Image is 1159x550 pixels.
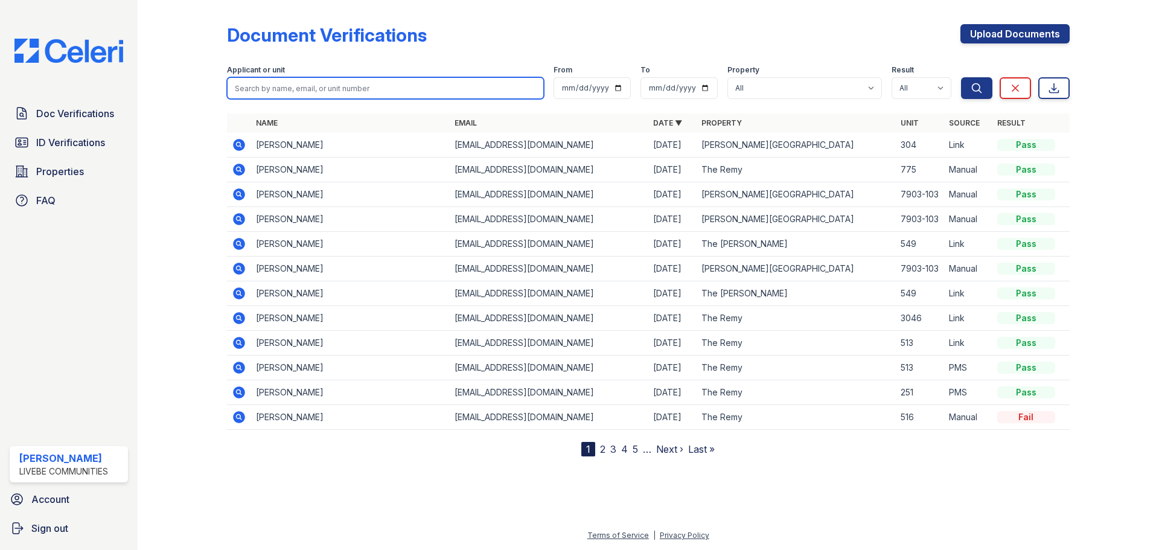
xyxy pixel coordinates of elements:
a: Next › [656,443,683,455]
div: Pass [997,337,1055,349]
td: [EMAIL_ADDRESS][DOMAIN_NAME] [450,158,648,182]
td: [EMAIL_ADDRESS][DOMAIN_NAME] [450,356,648,380]
label: Result [892,65,914,75]
td: 3046 [896,306,944,331]
span: Properties [36,164,84,179]
td: [DATE] [648,281,697,306]
a: Doc Verifications [10,101,128,126]
td: Manual [944,182,992,207]
td: 513 [896,331,944,356]
td: [PERSON_NAME] [251,182,450,207]
td: [DATE] [648,257,697,281]
td: [DATE] [648,158,697,182]
td: [PERSON_NAME] [251,133,450,158]
td: [EMAIL_ADDRESS][DOMAIN_NAME] [450,405,648,430]
div: Document Verifications [227,24,427,46]
td: The [PERSON_NAME] [697,232,895,257]
label: To [640,65,650,75]
td: [DATE] [648,356,697,380]
td: [EMAIL_ADDRESS][DOMAIN_NAME] [450,306,648,331]
td: 304 [896,133,944,158]
td: [DATE] [648,380,697,405]
td: [DATE] [648,405,697,430]
td: 549 [896,281,944,306]
td: 775 [896,158,944,182]
a: ID Verifications [10,130,128,155]
a: 2 [600,443,605,455]
td: The Remy [697,306,895,331]
td: 251 [896,380,944,405]
a: 5 [633,443,638,455]
td: Manual [944,158,992,182]
label: Property [727,65,759,75]
td: Manual [944,207,992,232]
span: Account [31,492,69,507]
img: CE_Logo_Blue-a8612792a0a2168367f1c8372b55b34899dd931a85d93a1a3d3e32e68fde9ad4.png [5,39,133,63]
div: Pass [997,164,1055,176]
td: 549 [896,232,944,257]
a: Privacy Policy [660,531,709,540]
td: The [PERSON_NAME] [697,281,895,306]
a: 4 [621,443,628,455]
td: [PERSON_NAME] [251,207,450,232]
a: Property [701,118,742,127]
div: Pass [997,287,1055,299]
span: FAQ [36,193,56,208]
a: Upload Documents [960,24,1070,43]
td: Manual [944,405,992,430]
td: [EMAIL_ADDRESS][DOMAIN_NAME] [450,281,648,306]
a: Name [256,118,278,127]
a: Last » [688,443,715,455]
div: Pass [997,188,1055,200]
td: PMS [944,380,992,405]
td: [PERSON_NAME][GEOGRAPHIC_DATA] [697,182,895,207]
td: [PERSON_NAME] [251,257,450,281]
td: Link [944,281,992,306]
td: [PERSON_NAME] [251,405,450,430]
div: [PERSON_NAME] [19,451,108,465]
td: Link [944,306,992,331]
td: [EMAIL_ADDRESS][DOMAIN_NAME] [450,331,648,356]
td: [PERSON_NAME][GEOGRAPHIC_DATA] [697,133,895,158]
div: 1 [581,442,595,456]
label: From [554,65,572,75]
td: The Remy [697,380,895,405]
td: The Remy [697,331,895,356]
a: Sign out [5,516,133,540]
td: [PERSON_NAME] [251,158,450,182]
div: Pass [997,213,1055,225]
td: PMS [944,356,992,380]
a: Result [997,118,1026,127]
div: Pass [997,238,1055,250]
a: Date ▼ [653,118,682,127]
span: Doc Verifications [36,106,114,121]
a: 3 [610,443,616,455]
a: Source [949,118,980,127]
td: [PERSON_NAME] [251,356,450,380]
td: [DATE] [648,207,697,232]
td: 513 [896,356,944,380]
td: [EMAIL_ADDRESS][DOMAIN_NAME] [450,232,648,257]
td: [PERSON_NAME] [251,380,450,405]
td: [PERSON_NAME] [251,281,450,306]
td: [PERSON_NAME] [251,331,450,356]
td: The Remy [697,356,895,380]
div: Pass [997,362,1055,374]
td: Link [944,133,992,158]
div: LiveBe Communities [19,465,108,478]
span: … [643,442,651,456]
td: The Remy [697,158,895,182]
td: 7903-103 [896,207,944,232]
span: ID Verifications [36,135,105,150]
td: [EMAIL_ADDRESS][DOMAIN_NAME] [450,380,648,405]
td: [EMAIL_ADDRESS][DOMAIN_NAME] [450,257,648,281]
td: Manual [944,257,992,281]
td: 7903-103 [896,182,944,207]
td: [DATE] [648,331,697,356]
td: [PERSON_NAME] [251,232,450,257]
td: 7903-103 [896,257,944,281]
div: | [653,531,656,540]
td: [EMAIL_ADDRESS][DOMAIN_NAME] [450,182,648,207]
td: [DATE] [648,306,697,331]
